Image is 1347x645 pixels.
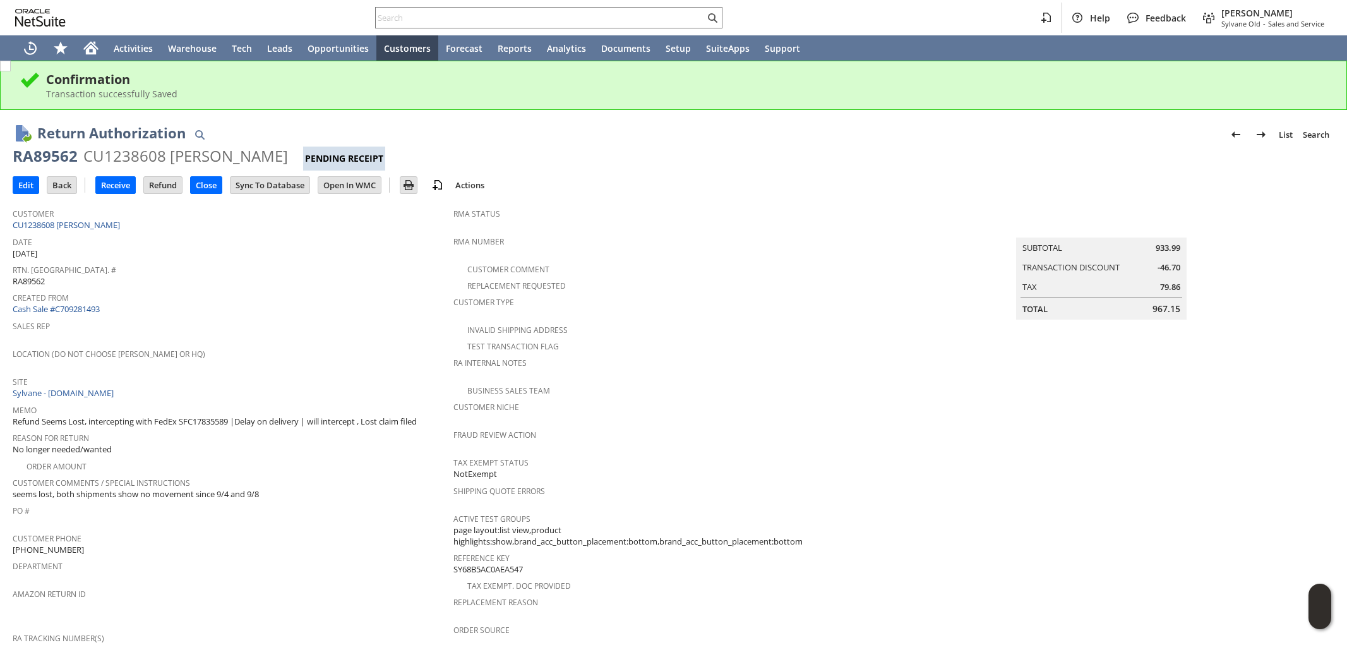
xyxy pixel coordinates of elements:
a: Search [1298,124,1334,145]
span: [DATE] [13,248,37,260]
a: Site [13,377,28,387]
a: Warehouse [160,35,224,61]
span: Activities [114,42,153,54]
a: Amazon Return ID [13,589,86,600]
span: Documents [601,42,650,54]
a: RA Tracking Number(s) [13,633,104,644]
a: Customers [376,35,438,61]
a: Tax [1022,281,1037,292]
svg: Search [705,10,720,25]
input: Close [191,177,222,193]
a: Business Sales Team [467,385,550,396]
a: Reference Key [453,553,510,564]
span: Warehouse [168,42,217,54]
img: Next [1254,127,1269,142]
a: Activities [106,35,160,61]
a: RMA Number [453,236,504,247]
span: page layout:list view,product highlights:show,brand_acc_button_placement:bottom,brand_acc_button_... [453,524,888,548]
span: Support [765,42,800,54]
a: Opportunities [300,35,376,61]
a: Home [76,35,106,61]
a: Memo [13,405,37,416]
input: Sync To Database [230,177,309,193]
span: - [1263,19,1266,28]
a: RA Internal Notes [453,358,527,368]
img: Print [401,178,416,193]
span: Opportunities [308,42,369,54]
span: Refund Seems Lost, intercepting with FedEx SFC17835589 |Delay on delivery | will intercept , Lost... [13,416,417,428]
span: seems lost, both shipments show no movement since 9/4 and 9/8 [13,488,259,500]
a: Analytics [539,35,594,61]
div: CU1238608 [PERSON_NAME] [83,146,288,166]
span: Leads [267,42,292,54]
a: Replacement reason [453,597,538,608]
span: Oracle Guided Learning Widget. To move around, please hold and drag [1308,607,1331,630]
span: Reports [498,42,532,54]
a: Location (Do Not Choose [PERSON_NAME] or HQ) [13,349,205,359]
a: Cash Sale #C709281493 [13,303,100,315]
a: Created From [13,292,69,303]
span: Help [1090,12,1110,24]
input: Open In WMC [318,177,381,193]
span: Forecast [446,42,482,54]
span: [PERSON_NAME] [1221,7,1324,19]
input: Back [47,177,76,193]
a: Sales Rep [13,321,50,332]
span: SuiteApps [706,42,750,54]
span: Setup [666,42,691,54]
a: Tax Exempt Status [453,457,529,468]
a: Customer [13,208,54,219]
span: Feedback [1146,12,1186,24]
a: Invalid Shipping Address [467,325,568,335]
span: 933.99 [1156,242,1180,254]
img: Previous [1228,127,1243,142]
svg: logo [15,9,66,27]
a: Customer Comment [467,264,549,275]
caption: Summary [1016,217,1187,238]
a: SuiteApps [698,35,757,61]
a: Customer Type [453,297,514,308]
svg: Home [83,40,99,56]
a: Customer Niche [453,402,519,413]
span: [PHONE_NUMBER] [13,544,84,556]
a: Documents [594,35,658,61]
span: Sales and Service [1268,19,1324,28]
input: Search [376,10,705,25]
a: Tax Exempt. Doc Provided [467,581,571,591]
input: Refund [144,177,182,193]
span: Sylvane Old [1221,19,1260,28]
a: Sylvane - [DOMAIN_NAME] [13,387,117,399]
div: Pending Receipt [303,147,385,171]
a: Setup [658,35,698,61]
input: Receive [96,177,135,193]
span: No longer needed/wanted [13,443,112,455]
span: SY68B5AC0AEA547 [453,564,523,576]
span: 967.15 [1152,303,1180,315]
a: Shipping Quote Errors [453,486,545,497]
a: Tech [224,35,260,61]
span: Tech [232,42,252,54]
img: add-record.svg [430,178,445,193]
div: Shortcuts [45,35,76,61]
svg: Shortcuts [53,40,68,56]
a: Leads [260,35,300,61]
span: RA89562 [13,275,45,287]
a: RMA Status [453,208,500,219]
span: Customers [384,42,431,54]
a: Rtn. [GEOGRAPHIC_DATA]. # [13,265,116,275]
a: Reports [490,35,539,61]
svg: Recent Records [23,40,38,56]
a: Department [13,561,63,572]
span: -46.70 [1158,262,1180,274]
iframe: Click here to launch Oracle Guided Learning Help Panel [1308,584,1331,629]
a: Customer Comments / Special Instructions [13,478,190,488]
a: Customer Phone [13,533,81,544]
span: 79.86 [1160,281,1180,293]
a: PO # [13,505,30,516]
a: Subtotal [1022,242,1062,253]
a: Test Transaction Flag [467,341,559,352]
img: Quick Find [192,127,207,142]
input: Edit [13,177,39,193]
span: Analytics [547,42,586,54]
a: Order Amount [27,461,87,472]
